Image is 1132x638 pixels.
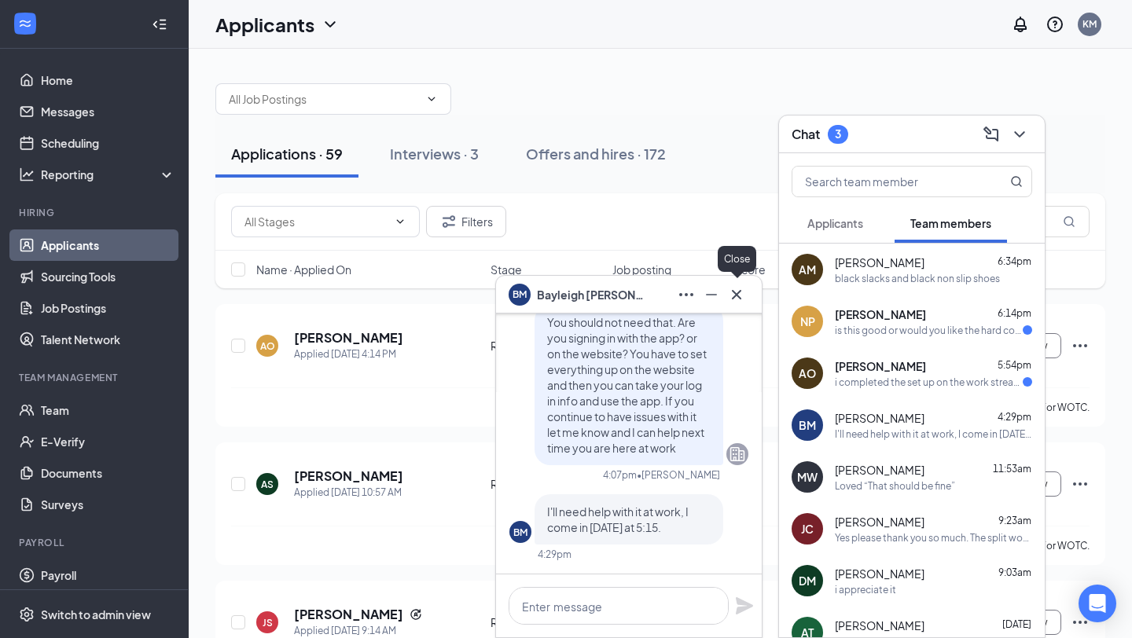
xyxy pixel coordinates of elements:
[1011,15,1030,34] svg: Notifications
[1071,613,1090,632] svg: Ellipses
[1071,336,1090,355] svg: Ellipses
[41,167,176,182] div: Reporting
[41,559,175,591] a: Payroll
[294,485,403,500] div: Applied [DATE] 10:57 AM
[41,292,175,324] a: Job Postings
[835,127,841,141] div: 3
[792,167,979,196] input: Search team member
[294,346,403,362] div: Applied [DATE] 4:14 PM
[19,607,35,622] svg: Settings
[718,246,756,272] div: Close
[674,282,699,307] button: Ellipses
[1079,585,1116,622] div: Open Intercom Messenger
[724,282,749,307] button: Cross
[727,285,746,304] svg: Cross
[41,489,175,520] a: Surveys
[41,229,175,261] a: Applicants
[231,144,343,163] div: Applications · 59
[799,365,816,381] div: AO
[800,313,815,329] div: NP
[998,515,1031,526] span: 9:23am
[41,127,175,159] a: Scheduling
[491,338,603,354] div: Review Application
[1002,618,1031,630] span: [DATE]
[17,16,33,31] svg: WorkstreamLogo
[410,608,422,621] svg: Reapply
[835,410,924,426] span: [PERSON_NAME]
[426,206,506,237] button: Filter Filters
[699,282,724,307] button: Minimize
[792,126,820,143] h3: Chat
[835,255,924,270] span: [PERSON_NAME]
[603,468,637,482] div: 4:07pm
[491,476,603,492] div: Review Application
[41,96,175,127] a: Messages
[998,255,1031,267] span: 6:34pm
[547,504,689,534] span: I'll need help with it at work, I come in [DATE] at 5:15.
[1046,15,1064,34] svg: QuestionInfo
[835,272,1000,285] div: black slacks and black non slip shoes
[835,514,924,530] span: [PERSON_NAME]
[513,526,527,539] div: BM
[637,468,720,482] span: • [PERSON_NAME]
[677,285,696,304] svg: Ellipses
[835,479,955,493] div: Loved “That should be fine”
[1063,215,1075,228] svg: MagnifyingGlass
[799,573,816,588] div: DM
[537,286,647,303] span: Bayleigh [PERSON_NAME]
[728,445,747,464] svg: Company
[294,329,403,346] h5: [PERSON_NAME]
[19,371,172,384] div: Team Management
[263,616,273,629] div: JS
[799,262,816,277] div: AM
[910,216,991,230] span: Team members
[19,536,172,549] div: Payroll
[993,463,1031,475] span: 11:53am
[538,548,572,561] div: 4:29pm
[702,285,721,304] svg: Minimize
[835,462,924,478] span: [PERSON_NAME]
[394,215,406,228] svg: ChevronDown
[491,262,522,277] span: Stage
[982,125,1001,144] svg: ComposeMessage
[19,167,35,182] svg: Analysis
[998,359,1031,371] span: 5:54pm
[979,122,1004,147] button: ComposeMessage
[1007,122,1032,147] button: ChevronDown
[41,324,175,355] a: Talent Network
[835,583,896,596] div: i appreciate it
[152,16,167,32] svg: Collapse
[998,566,1031,578] span: 9:03am
[612,262,671,277] span: Job posting
[260,339,275,353] div: AO
[797,469,818,485] div: MW
[19,206,172,219] div: Hiring
[41,457,175,489] a: Documents
[41,426,175,457] a: E-Verify
[998,307,1031,319] span: 6:14pm
[1010,175,1023,188] svg: MagnifyingGlass
[41,64,175,96] a: Home
[41,261,175,292] a: Sourcing Tools
[835,358,926,374] span: [PERSON_NAME]
[294,467,403,485] h5: [PERSON_NAME]
[41,607,151,622] div: Switch to admin view
[215,11,314,38] h1: Applicants
[835,531,1032,544] div: Yes please thank you so much. The split would be lovely as well
[835,427,1032,441] div: I'll need help with it at work, I come in [DATE] at 5:15.
[998,411,1031,423] span: 4:29pm
[835,324,1023,337] div: is this good or would you like the hard copy
[835,566,924,581] span: [PERSON_NAME]
[735,596,754,615] svg: Plane
[835,306,926,322] span: [PERSON_NAME]
[244,213,388,230] input: All Stages
[390,144,479,163] div: Interviews · 3
[294,606,403,623] h5: [PERSON_NAME]
[801,521,814,537] div: JC
[229,90,419,108] input: All Job Postings
[1010,125,1029,144] svg: ChevronDown
[491,614,603,630] div: Review Application
[41,394,175,426] a: Team
[835,376,1023,389] div: i completed the set up on the work stream app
